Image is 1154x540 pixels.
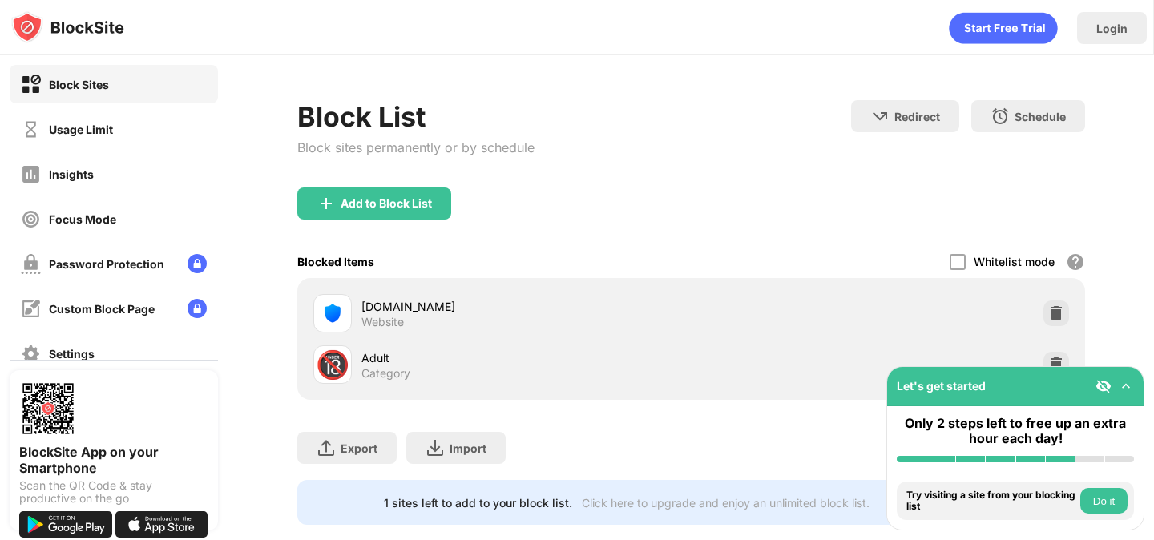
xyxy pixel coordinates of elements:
[361,349,691,366] div: Adult
[1096,22,1128,35] div: Login
[21,299,41,319] img: customize-block-page-off.svg
[19,444,208,476] div: BlockSite App on your Smartphone
[19,511,112,538] img: get-it-on-google-play.svg
[361,298,691,315] div: [DOMAIN_NAME]
[19,479,208,505] div: Scan the QR Code & stay productive on the go
[49,257,164,271] div: Password Protection
[19,380,77,437] img: options-page-qr-code.png
[341,197,432,210] div: Add to Block List
[21,75,41,95] img: block-on.svg
[297,255,374,268] div: Blocked Items
[906,490,1076,513] div: Try visiting a site from your blocking list
[49,78,109,91] div: Block Sites
[297,100,535,133] div: Block List
[361,366,410,381] div: Category
[361,315,404,329] div: Website
[316,349,349,381] div: 🔞
[49,212,116,226] div: Focus Mode
[49,302,155,316] div: Custom Block Page
[450,441,486,455] div: Import
[897,379,986,393] div: Let's get started
[188,299,207,318] img: lock-menu.svg
[1118,378,1134,394] img: omni-setup-toggle.svg
[323,304,342,323] img: favicons
[297,139,535,155] div: Block sites permanently or by schedule
[49,167,94,181] div: Insights
[341,441,377,455] div: Export
[21,344,41,364] img: settings-off.svg
[1015,110,1066,123] div: Schedule
[974,255,1055,268] div: Whitelist mode
[188,254,207,273] img: lock-menu.svg
[49,347,95,361] div: Settings
[115,511,208,538] img: download-on-the-app-store.svg
[21,254,41,274] img: password-protection-off.svg
[897,416,1134,446] div: Only 2 steps left to free up an extra hour each day!
[582,496,870,510] div: Click here to upgrade and enjoy an unlimited block list.
[21,119,41,139] img: time-usage-off.svg
[1095,378,1112,394] img: eye-not-visible.svg
[894,110,940,123] div: Redirect
[1080,488,1128,514] button: Do it
[21,164,41,184] img: insights-off.svg
[384,496,572,510] div: 1 sites left to add to your block list.
[949,12,1058,44] div: animation
[11,11,124,43] img: logo-blocksite.svg
[49,123,113,136] div: Usage Limit
[21,209,41,229] img: focus-off.svg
